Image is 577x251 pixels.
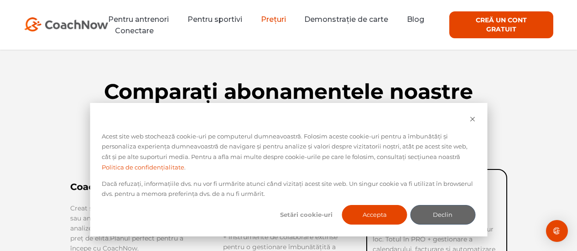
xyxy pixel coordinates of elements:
[407,15,424,24] a: Blog
[363,210,387,220] font: Accepta
[115,26,154,35] a: Conectare
[102,131,475,162] font: Acest site web stochează cookie-uri pe computerul dumneavoastră. Folosim aceste cookie-uri pentru...
[476,16,527,33] font: CREĂ UN CONT GRATUIT
[187,15,242,24] a: Pentru sportivi
[24,17,109,31] img: Logo-ul CoachNow
[304,15,388,24] a: Demonstrație de carte
[102,162,184,173] a: Politica de confidențialitate
[274,205,339,225] button: Setări cookie-uri
[102,179,475,200] font: Dacă refuzați, informațiile dvs. nu vor fi urmărite atunci când vizitați acest site web. Un singu...
[342,205,407,225] button: Accepta
[469,115,475,125] button: Închide bannerul cookie
[70,182,154,192] img: Cadru
[433,210,452,220] font: Declin
[108,15,169,24] a: Pentru antrenori
[261,15,286,24] a: Prețuri
[546,220,568,242] div: Open Intercom Messenger
[90,103,487,236] div: Banner pentru cookie-uri
[70,204,194,242] font: Creat special pentru sportivi, părinți sau antrenori începători care își doresc analize video de ...
[184,162,186,173] font: .
[410,205,475,225] button: Declin
[449,11,553,38] a: CREĂ UN CONT GRATUIT
[104,78,473,104] font: Comparați abonamentele noastre
[280,210,333,220] font: Setări cookie-uri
